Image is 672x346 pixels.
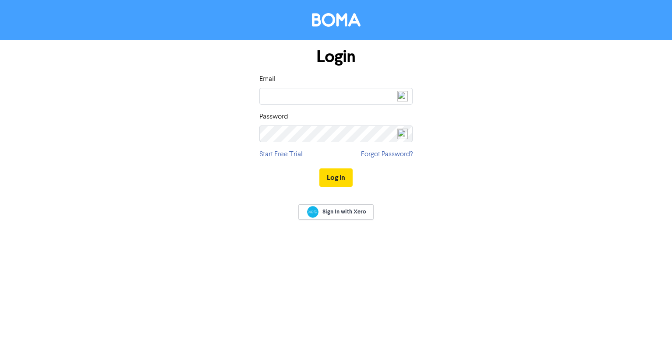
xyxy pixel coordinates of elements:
[298,204,374,220] a: Sign In with Xero
[322,208,366,216] span: Sign In with Xero
[361,149,413,160] a: Forgot Password?
[259,112,288,122] label: Password
[397,91,408,101] img: npw-badge-icon-locked.svg
[259,149,303,160] a: Start Free Trial
[319,168,353,187] button: Log In
[312,13,360,27] img: BOMA Logo
[259,47,413,67] h1: Login
[307,206,318,218] img: Xero logo
[259,74,276,84] label: Email
[397,129,408,139] img: npw-badge-icon-locked.svg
